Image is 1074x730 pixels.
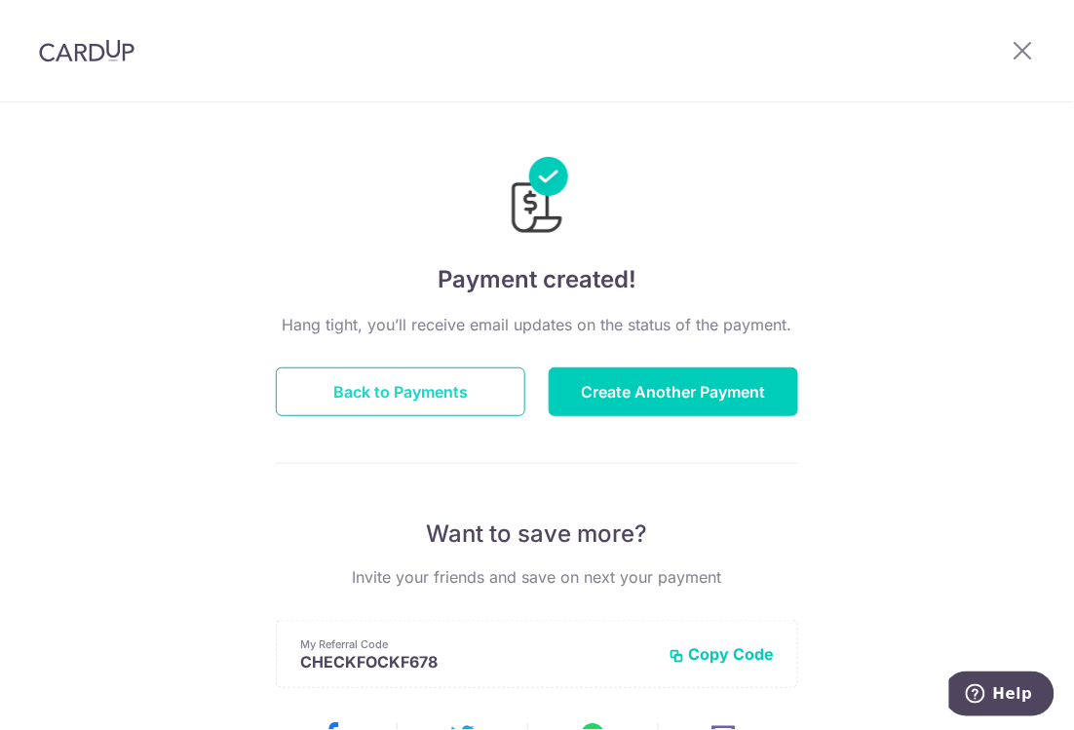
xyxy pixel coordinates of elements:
img: CardUp [39,39,134,62]
img: Payments [506,157,568,239]
button: Back to Payments [276,367,525,416]
button: Create Another Payment [549,367,798,416]
p: My Referral Code [300,636,653,652]
p: Want to save more? [276,519,798,550]
p: CHECKFOCKF678 [300,652,653,672]
h4: Payment created! [276,262,798,297]
p: Hang tight, you’ll receive email updates on the status of the payment. [276,313,798,336]
iframe: Opens a widget where you can find more information [949,672,1055,720]
button: Copy Code [669,644,774,664]
p: Invite your friends and save on next your payment [276,565,798,589]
